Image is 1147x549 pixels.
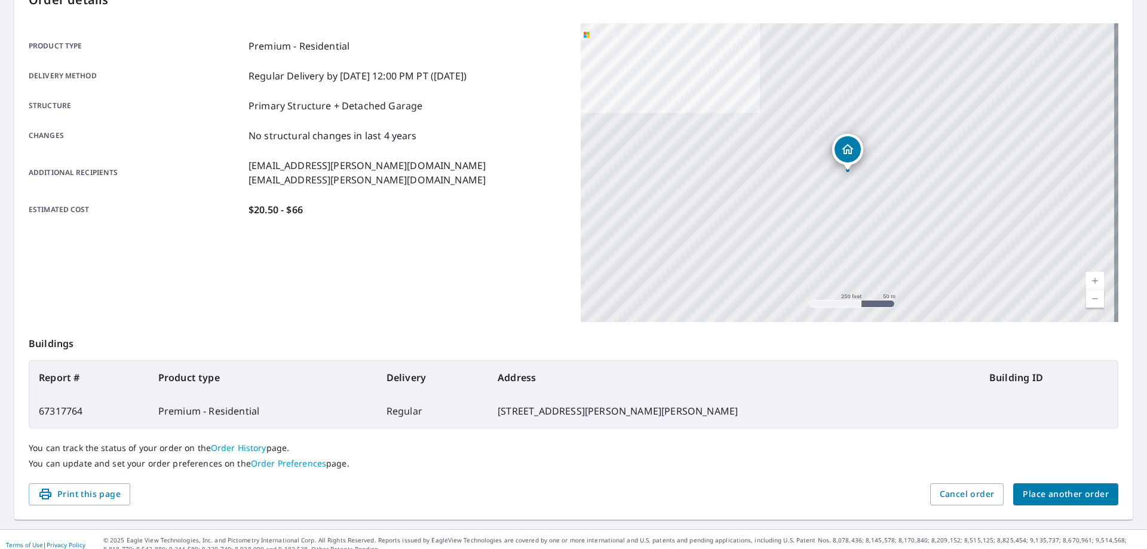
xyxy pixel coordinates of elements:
[29,158,244,187] p: Additional recipients
[29,322,1118,360] p: Buildings
[29,394,149,428] td: 67317764
[249,99,422,113] p: Primary Structure + Detached Garage
[211,442,266,453] a: Order History
[149,361,377,394] th: Product type
[377,394,488,428] td: Regular
[1086,290,1104,308] a: Current Level 17, Zoom Out
[249,128,417,143] p: No structural changes in last 4 years
[29,99,244,113] p: Structure
[249,39,349,53] p: Premium - Residential
[249,69,467,83] p: Regular Delivery by [DATE] 12:00 PM PT ([DATE])
[149,394,377,428] td: Premium - Residential
[832,134,863,171] div: Dropped pin, building 1, Residential property, 11 William Penn Rd Great Neck, NY 11023
[29,443,1118,453] p: You can track the status of your order on the page.
[29,361,149,394] th: Report #
[6,541,85,548] p: |
[1023,487,1109,502] span: Place another order
[29,458,1118,469] p: You can update and set your order preferences on the page.
[29,483,130,505] button: Print this page
[1013,483,1118,505] button: Place another order
[980,361,1118,394] th: Building ID
[47,541,85,549] a: Privacy Policy
[29,128,244,143] p: Changes
[930,483,1004,505] button: Cancel order
[488,394,980,428] td: [STREET_ADDRESS][PERSON_NAME][PERSON_NAME]
[940,487,995,502] span: Cancel order
[29,69,244,83] p: Delivery method
[249,158,486,173] p: [EMAIL_ADDRESS][PERSON_NAME][DOMAIN_NAME]
[249,203,303,217] p: $20.50 - $66
[38,487,121,502] span: Print this page
[251,458,326,469] a: Order Preferences
[377,361,488,394] th: Delivery
[29,203,244,217] p: Estimated cost
[249,173,486,187] p: [EMAIL_ADDRESS][PERSON_NAME][DOMAIN_NAME]
[29,39,244,53] p: Product type
[488,361,980,394] th: Address
[1086,272,1104,290] a: Current Level 17, Zoom In
[6,541,43,549] a: Terms of Use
